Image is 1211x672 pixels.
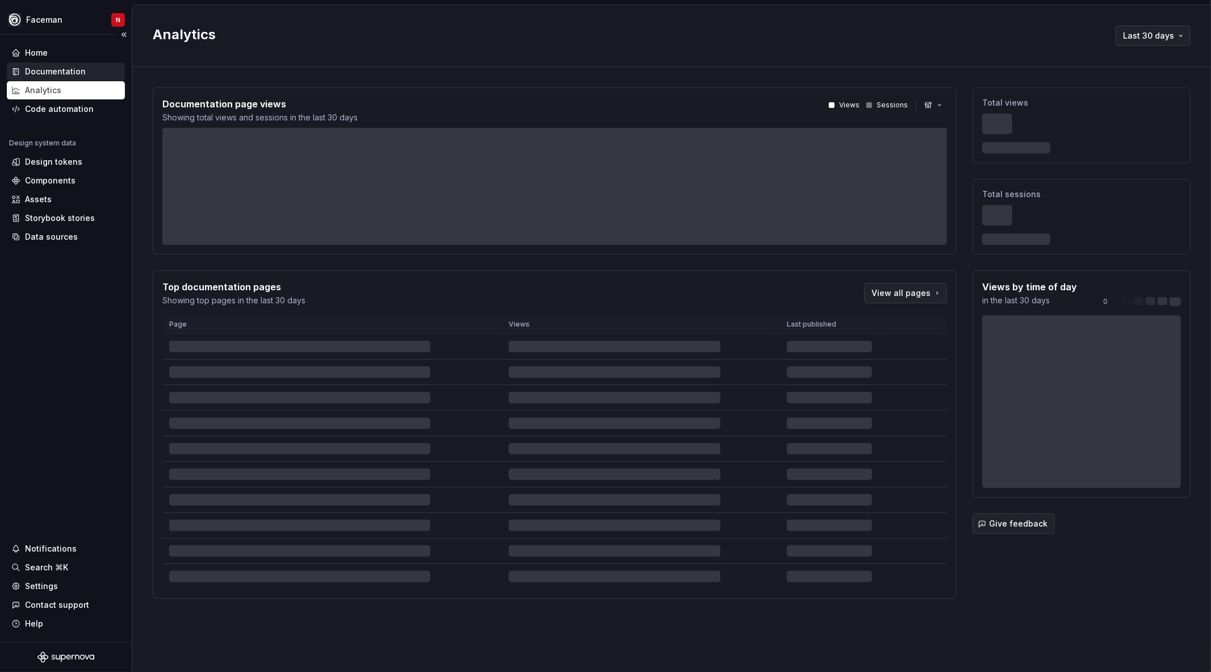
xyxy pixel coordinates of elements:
span: Last 30 days [1123,30,1174,41]
div: Design tokens [25,156,82,168]
a: Settings [7,577,125,595]
div: Storybook stories [25,212,95,224]
p: Total views [982,97,1181,108]
span: View all pages [871,287,931,299]
a: Code automation [7,100,125,118]
div: N [116,15,120,24]
th: Views [502,315,780,334]
p: Top documentation pages [162,280,305,294]
div: Help [25,618,43,629]
a: Data sources [7,228,125,246]
svg: Supernova Logo [37,652,94,663]
button: Notifications [7,540,125,558]
div: Settings [25,581,58,592]
a: Design tokens [7,153,125,171]
p: Sessions [877,101,908,110]
div: Design system data [9,139,76,148]
button: Give feedback [973,514,1055,534]
p: Views by time of day [982,280,1077,294]
div: Components [25,175,76,186]
button: FacemanN [2,7,129,32]
div: Home [25,47,48,59]
a: Documentation [7,62,125,81]
button: Last 30 days [1116,26,1191,46]
div: Contact support [25,599,89,611]
p: in the last 30 days [982,295,1077,306]
p: Documentation page views [162,97,358,111]
button: Collapse sidebar [116,27,132,43]
div: Assets [25,194,52,205]
div: Data sources [25,231,78,243]
a: View all pages [864,283,947,303]
button: Search ⌘K [7,558,125,577]
a: Components [7,172,125,190]
p: Showing top pages in the last 30 days [162,295,305,306]
span: Give feedback [989,518,1047,529]
button: Contact support [7,596,125,614]
div: Faceman [26,14,62,26]
div: Code automation [25,103,94,115]
div: Notifications [25,543,77,554]
a: Home [7,44,125,62]
p: Showing total views and sessions in the last 30 days [162,112,358,123]
h2: Analytics [153,26,1097,44]
a: Analytics [7,81,125,99]
div: Analytics [25,85,61,96]
a: Storybook stories [7,209,125,227]
p: Views [839,101,860,110]
th: Page [162,315,502,334]
img: 87d06435-c97f-426c-aa5d-5eb8acd3d8b3.png [8,13,22,27]
a: Assets [7,190,125,208]
div: Search ⌘K [25,562,68,573]
div: Documentation [25,66,86,77]
th: Last published [780,315,879,334]
p: Total sessions [982,189,1181,200]
button: Help [7,615,125,633]
p: 0 [1103,297,1108,306]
